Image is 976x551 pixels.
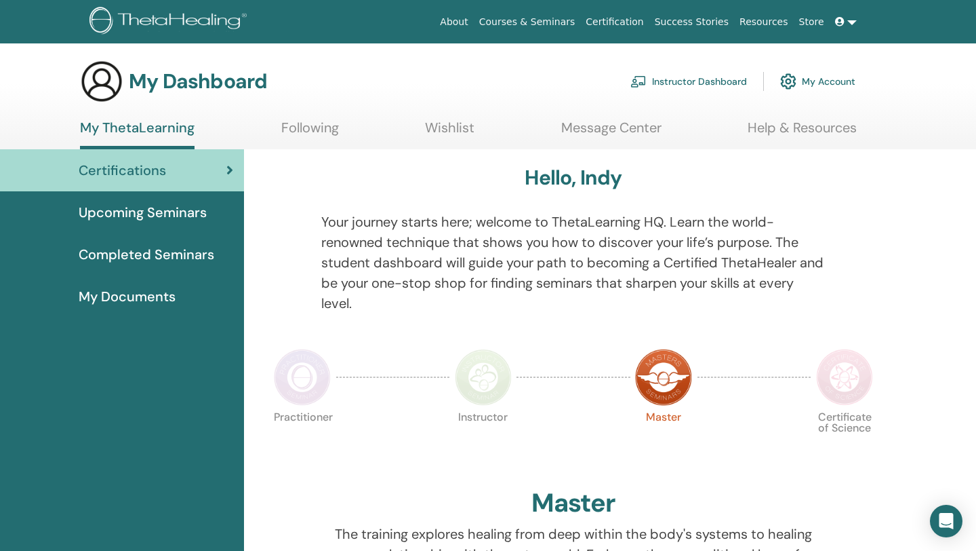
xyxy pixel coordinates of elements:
p: Master [635,412,692,469]
span: My Documents [79,286,176,307]
h3: Hello, Indy [525,166,622,190]
a: Resources [734,9,794,35]
a: Wishlist [425,119,474,146]
a: Certification [580,9,649,35]
img: generic-user-icon.jpg [80,60,123,103]
a: Help & Resources [748,119,857,146]
img: cog.svg [780,70,796,93]
span: Upcoming Seminars [79,202,207,223]
p: Practitioner [274,412,331,469]
p: Instructor [455,412,512,469]
a: Instructor Dashboard [630,66,747,96]
a: Courses & Seminars [474,9,581,35]
a: My Account [780,66,855,96]
img: Certificate of Science [816,349,873,406]
div: Open Intercom Messenger [930,505,962,537]
a: About [434,9,473,35]
a: Following [281,119,339,146]
img: logo.png [89,7,251,37]
img: Instructor [455,349,512,406]
a: Store [794,9,830,35]
a: Message Center [561,119,662,146]
img: Practitioner [274,349,331,406]
p: Your journey starts here; welcome to ThetaLearning HQ. Learn the world-renowned technique that sh... [321,212,826,313]
a: My ThetaLearning [80,119,195,149]
span: Completed Seminars [79,244,214,265]
p: Certificate of Science [816,412,873,469]
a: Success Stories [649,9,734,35]
h3: My Dashboard [129,69,267,94]
img: Master [635,349,692,406]
span: Certifications [79,160,166,180]
img: chalkboard-teacher.svg [630,75,647,88]
h2: Master [531,488,615,519]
